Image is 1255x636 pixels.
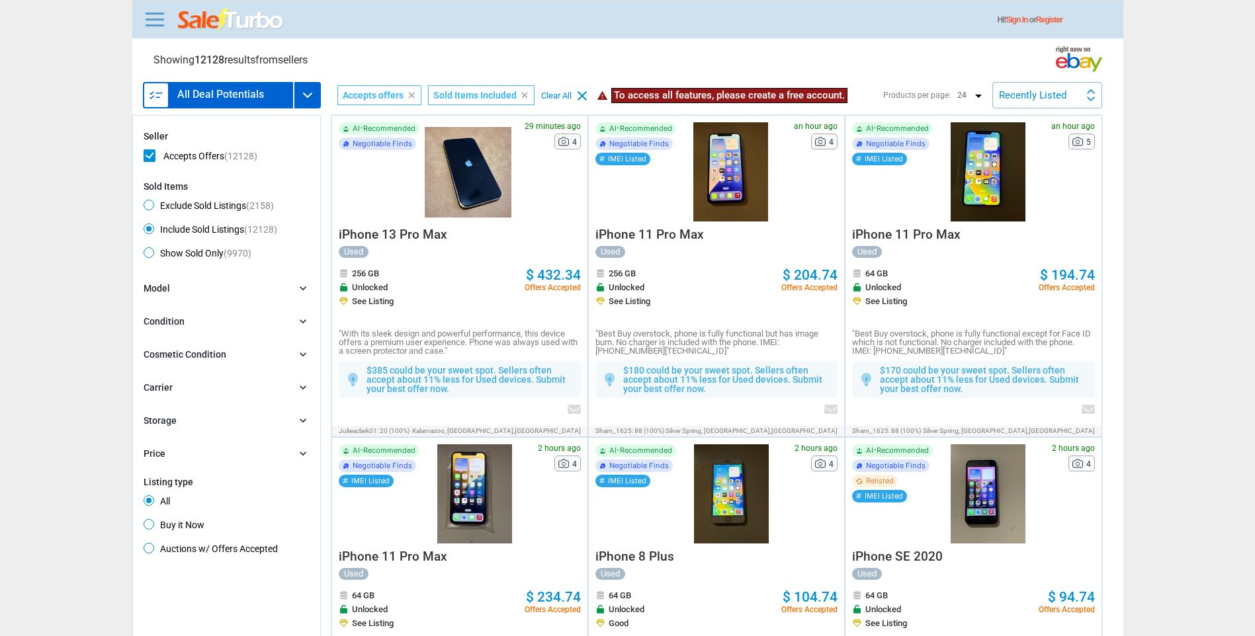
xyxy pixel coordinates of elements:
a: Sign In [1006,15,1028,24]
span: Sold Items Included [433,90,517,100]
span: an hour ago [794,122,838,130]
span: Good [609,619,628,627]
span: Offers Accepted [1039,606,1095,614]
i: chevron_right [296,282,310,295]
span: 256 GB [609,269,636,278]
a: iPhone 11 Pro Max [595,231,704,241]
div: Listing type [144,477,310,487]
div: Used [852,568,882,580]
span: Accepts offers [343,90,404,100]
span: See Listing [865,619,907,627]
i: clear [574,88,590,104]
a: $ 432.34 [526,268,581,282]
span: Negotiable Finds [866,462,926,469]
span: 4 [572,460,577,468]
span: 2 hours ago [1052,444,1095,452]
div: Cosmetic Condition [144,348,226,362]
span: 64 GB [865,269,888,278]
span: iPhone 8 Plus [595,549,674,564]
div: Carrier [144,381,173,395]
span: 64 GB [609,591,631,600]
div: Storage [144,414,177,428]
span: IMEI Listed [865,493,903,500]
a: $ 94.74 [1048,590,1095,604]
span: 4 [1086,460,1091,468]
a: iPhone 11 Pro Max [852,231,961,241]
a: $ 194.74 [1040,268,1095,282]
span: Negotiable Finds [609,140,669,147]
div: Used [852,246,882,258]
span: IMEI Listed [351,477,390,485]
i: warning [597,90,608,101]
span: an hour ago [1051,122,1095,130]
div: Model [144,282,170,296]
span: 88 (100%) [891,427,921,434]
a: iPhone SE 2020 [852,553,943,563]
p: $385 could be your sweet spot. Sellers often accept about 11% less for Used devices. Submit your ... [367,366,574,393]
span: Offers Accepted [781,284,838,292]
span: IMEI Listed [865,155,903,163]
span: See Listing [352,297,394,305]
span: julieaclark01: [339,427,378,434]
span: from sellers [255,54,308,66]
a: $ 204.74 [783,268,838,282]
span: sham_1625: [852,427,890,434]
div: Condition [144,315,185,329]
span: 4 [572,138,577,146]
span: Negotiable Finds [609,462,669,469]
a: iPhone 8 Plus [595,553,674,563]
a: iPhone 13 Pro Max [339,231,447,241]
span: 29 minutes ago [525,122,581,130]
span: Unlocked [865,605,901,614]
i: clear [407,91,416,100]
img: envelop icon [568,405,581,414]
span: (9970) [224,248,251,258]
i: chevron_right [296,447,310,460]
span: See Listing [352,619,394,627]
span: IMEI Listed [608,477,646,485]
span: $ 194.74 [1040,267,1095,283]
span: or [1029,15,1062,24]
span: 5 [1086,138,1091,146]
h3: All Deal Potentials [177,89,264,100]
p: $170 could be your sweet spot. Sellers often accept about 11% less for Used devices. Submit your ... [880,366,1088,393]
span: 12128 [195,54,224,66]
span: iPhone SE 2020 [852,549,943,564]
p: 24 [954,87,980,103]
span: iPhone 11 Pro Max [595,227,704,242]
span: Offers Accepted [525,606,581,614]
span: Unlocked [865,283,901,292]
img: envelop icon [824,405,838,414]
span: 20 (100%) [380,427,410,434]
a: iPhone 11 Pro Max [339,553,447,563]
a: Register [1036,15,1062,24]
span: Accepts Offers [144,149,257,166]
span: Silver Spring, [GEOGRAPHIC_DATA],[GEOGRAPHIC_DATA] [666,428,838,434]
span: Auctions w/ Offers Accepted [144,543,278,559]
i: clear [520,91,529,100]
p: $180 could be your sweet spot. Sellers often accept about 11% less for Used devices. Submit your ... [623,366,831,393]
span: Negotiable Finds [353,462,412,469]
div: Showing results [153,55,308,65]
span: 64 GB [352,591,374,600]
span: $ 104.74 [783,589,838,605]
span: 2 hours ago [538,444,581,452]
span: Offers Accepted [781,606,838,614]
span: Negotiable Finds [353,140,412,147]
div: Recently Listed [999,91,1066,100]
span: (2158) [246,200,274,211]
span: Hi! [998,15,1006,24]
span: Include Sold Listings [144,223,277,239]
span: To access all features, please create a free account. [611,88,847,103]
span: Relisted [866,477,894,485]
span: See Listing [865,297,907,305]
span: Show Sold Only [144,247,251,263]
span: AI-Recommended [866,447,929,454]
div: Price [144,447,165,461]
div: Used [339,568,368,580]
i: chevron_right [296,348,310,361]
span: AI-Recommended [609,447,672,454]
span: iPhone 11 Pro Max [852,227,961,242]
p: "Best Buy overstock, phone is fully functional but has image burn. No charger is included with th... [595,329,838,355]
span: $ 432.34 [526,267,581,283]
